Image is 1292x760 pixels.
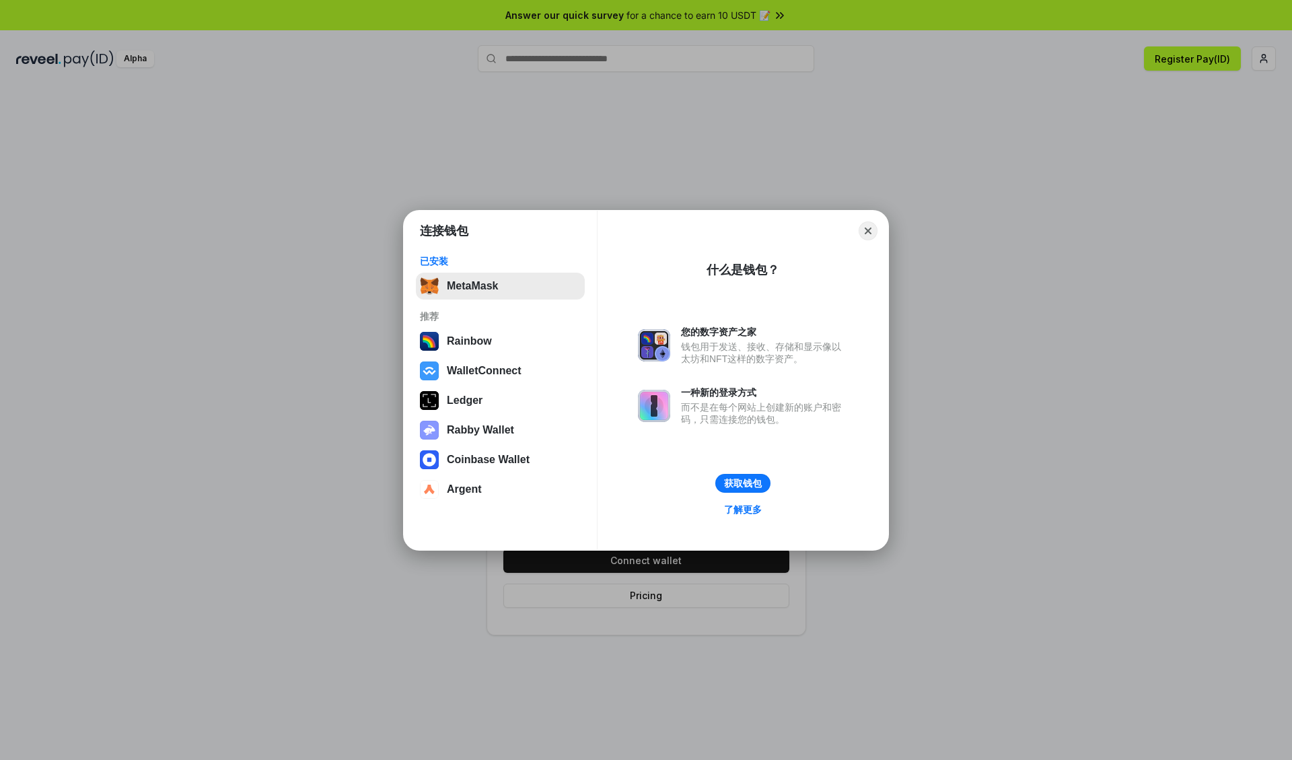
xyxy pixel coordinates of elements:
[447,335,492,347] div: Rainbow
[681,341,848,365] div: 钱包用于发送、接收、存储和显示像以太坊和NFT这样的数字资产。
[416,273,585,300] button: MetaMask
[447,483,482,495] div: Argent
[447,454,530,466] div: Coinbase Wallet
[716,501,770,518] a: 了解更多
[420,391,439,410] img: svg+xml,%3Csvg%20xmlns%3D%22http%3A%2F%2Fwww.w3.org%2F2000%2Fsvg%22%20width%3D%2228%22%20height%3...
[420,310,581,322] div: 推荐
[420,277,439,296] img: svg+xml,%3Csvg%20fill%3D%22none%22%20height%3D%2233%22%20viewBox%3D%220%200%2035%2033%22%20width%...
[416,328,585,355] button: Rainbow
[724,477,762,489] div: 获取钱包
[416,476,585,503] button: Argent
[420,421,439,440] img: svg+xml,%3Csvg%20xmlns%3D%22http%3A%2F%2Fwww.w3.org%2F2000%2Fsvg%22%20fill%3D%22none%22%20viewBox...
[707,262,779,278] div: 什么是钱包？
[681,326,848,338] div: 您的数字资产之家
[420,223,468,239] h1: 连接钱包
[638,329,670,361] img: svg+xml,%3Csvg%20xmlns%3D%22http%3A%2F%2Fwww.w3.org%2F2000%2Fsvg%22%20fill%3D%22none%22%20viewBox...
[420,480,439,499] img: svg+xml,%3Csvg%20width%3D%2228%22%20height%3D%2228%22%20viewBox%3D%220%200%2028%2028%22%20fill%3D...
[416,357,585,384] button: WalletConnect
[447,394,482,407] div: Ledger
[715,474,770,493] button: 获取钱包
[416,446,585,473] button: Coinbase Wallet
[724,504,762,516] div: 了解更多
[416,417,585,444] button: Rabby Wallet
[416,387,585,414] button: Ledger
[447,424,514,436] div: Rabby Wallet
[447,365,522,377] div: WalletConnect
[681,386,848,399] div: 一种新的登录方式
[859,221,877,240] button: Close
[420,332,439,351] img: svg+xml,%3Csvg%20width%3D%22120%22%20height%3D%22120%22%20viewBox%3D%220%200%20120%20120%22%20fil...
[447,280,498,292] div: MetaMask
[420,361,439,380] img: svg+xml,%3Csvg%20width%3D%2228%22%20height%3D%2228%22%20viewBox%3D%220%200%2028%2028%22%20fill%3D...
[420,450,439,469] img: svg+xml,%3Csvg%20width%3D%2228%22%20height%3D%2228%22%20viewBox%3D%220%200%2028%2028%22%20fill%3D...
[681,401,848,425] div: 而不是在每个网站上创建新的账户和密码，只需连接您的钱包。
[420,255,581,267] div: 已安装
[638,390,670,422] img: svg+xml,%3Csvg%20xmlns%3D%22http%3A%2F%2Fwww.w3.org%2F2000%2Fsvg%22%20fill%3D%22none%22%20viewBox...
